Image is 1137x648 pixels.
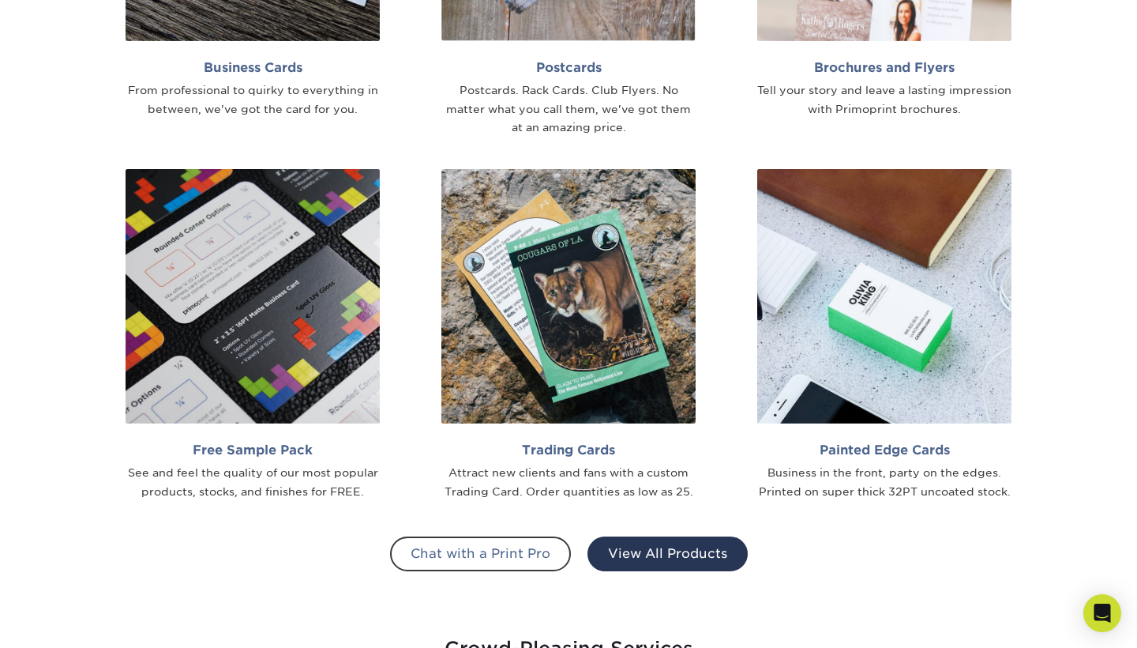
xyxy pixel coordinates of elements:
h2: Trading Cards [441,443,696,458]
h2: Painted Edge Cards [757,443,1011,458]
a: Chat with a Print Pro [390,537,571,571]
div: Postcards. Rack Cards. Club Flyers. No matter what you call them, we've got them at an amazing pr... [441,81,696,138]
div: Tell your story and leave a lasting impression with Primoprint brochures. [757,81,1011,119]
h2: Free Sample Pack [126,443,380,458]
div: From professional to quirky to everything in between, we've got the card for you. [126,81,380,119]
h2: Brochures and Flyers [757,60,1011,75]
div: Attract new clients and fans with a custom Trading Card. Order quantities as low as 25. [441,464,696,502]
div: Business in the front, party on the edges. Printed on super thick 32PT uncoated stock. [757,464,1011,502]
a: Painted Edge Cards Business in the front, party on the edges. Printed on super thick 32PT uncoate... [738,169,1030,502]
div: See and feel the quality of our most popular products, stocks, and finishes for FREE. [126,464,380,502]
img: Trading Cards [441,169,696,424]
img: Sample Pack [126,169,380,424]
a: View All Products [587,537,748,571]
a: Trading Cards Attract new clients and fans with a custom Trading Card. Order quantities as low as... [422,169,715,502]
img: Painted Edge Cards [757,169,1011,424]
div: Open Intercom Messenger [1083,594,1121,632]
h2: Postcards [441,60,696,75]
a: Free Sample Pack See and feel the quality of our most popular products, stocks, and finishes for ... [107,169,399,502]
h2: Business Cards [126,60,380,75]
